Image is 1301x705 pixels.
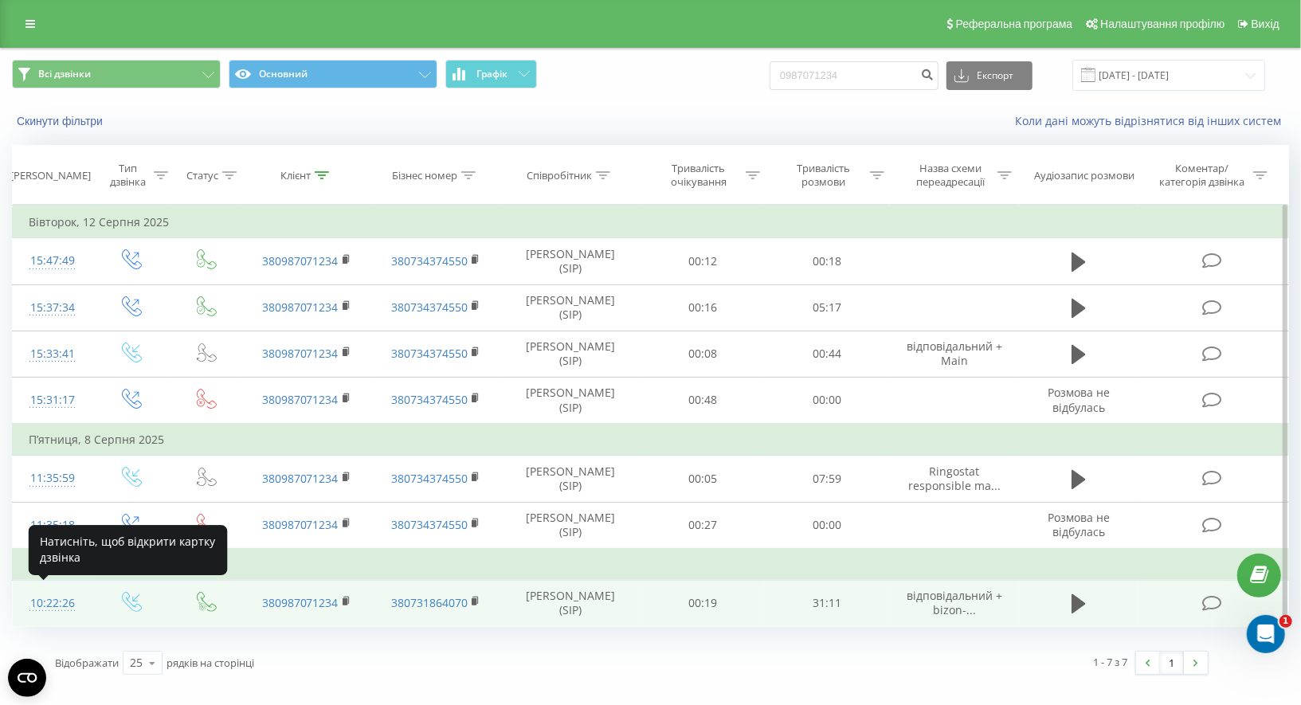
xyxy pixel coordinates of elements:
td: 07:59 [765,456,889,502]
input: Пошук за номером [770,61,939,90]
div: Тривалість очікування [656,162,742,189]
span: відповідальний + ﻿bizon-... [907,588,1002,617]
td: [PERSON_NAME] (SIP) [501,377,641,424]
td: 00:00 [765,377,889,424]
a: 380734374550 [391,471,468,486]
div: 15:31:17 [29,385,76,416]
a: 380987071234 [262,471,339,486]
div: Коментар/категорія дзвінка [1156,162,1249,189]
button: Всі дзвінки [12,60,221,88]
td: 00:00 [765,502,889,549]
td: [PERSON_NAME] (SIP) [501,456,641,502]
a: 380734374550 [391,300,468,315]
td: 00:18 [765,238,889,284]
td: 00:48 [641,377,765,424]
span: Реферальна програма [956,18,1073,30]
td: 00:19 [641,580,765,626]
td: 05:17 [765,284,889,331]
div: 25 [130,655,143,671]
div: Тип дзвінка [106,162,149,189]
span: Відображати [55,656,119,670]
td: 00:12 [641,238,765,284]
a: 380734374550 [391,253,468,268]
td: 00:16 [641,284,765,331]
div: Клієнт [280,169,311,182]
td: 00:08 [641,331,765,377]
div: 15:33:41 [29,339,76,370]
div: Назва схеми переадресації [908,162,993,189]
a: 380987071234 [262,253,339,268]
td: 00:27 [641,502,765,549]
span: Розмова не відбулась [1048,385,1110,414]
td: 00:05 [641,456,765,502]
button: Open CMP widget [8,659,46,697]
span: Всі дзвінки [38,68,91,80]
div: 11:35:18 [29,510,76,541]
span: Розмова не відбулась [1048,510,1110,539]
div: Статус [186,169,218,182]
a: 380734374550 [391,346,468,361]
div: Аудіозапис розмови [1034,169,1134,182]
td: [PERSON_NAME] (SIP) [501,331,641,377]
td: Вівторок, 12 Серпня 2025 [13,206,1289,238]
td: [PERSON_NAME] (SIP) [501,284,641,331]
span: Налаштування профілю [1100,18,1225,30]
td: 31:11 [765,580,889,626]
td: [PERSON_NAME] (SIP) [501,502,641,549]
a: 380987071234 [262,517,339,532]
td: [PERSON_NAME] (SIP) [501,580,641,626]
a: 380731864070 [391,595,468,610]
div: 11:35:59 [29,463,76,494]
div: 1 - 7 з 7 [1094,654,1128,670]
td: 00:44 [765,331,889,377]
td: відповідальний + Main [889,331,1019,377]
a: 380734374550 [391,392,468,407]
div: 10:22:26 [29,588,76,619]
div: 15:47:49 [29,245,76,276]
a: 380987071234 [262,300,339,315]
div: Тривалість розмови [781,162,866,189]
iframe: Intercom live chat [1247,615,1285,653]
a: 1 [1160,652,1184,674]
td: П’ятниця, 8 Серпня 2025 [13,424,1289,456]
div: [PERSON_NAME] [10,169,91,182]
span: Ringostat responsible ma... [908,464,1001,493]
button: Скинути фільтри [12,114,111,128]
div: Співробітник [527,169,592,182]
span: Вихід [1252,18,1279,30]
div: Натисніть, щоб відкрити картку дзвінка [29,525,228,575]
a: 380734374550 [391,517,468,532]
td: Четвер, 7 Серпня 2025 [13,549,1289,581]
a: 380987071234 [262,595,339,610]
a: 380987071234 [262,392,339,407]
td: [PERSON_NAME] (SIP) [501,238,641,284]
a: 380987071234 [262,346,339,361]
div: Бізнес номер [392,169,457,182]
span: 1 [1279,615,1292,628]
div: 15:37:34 [29,292,76,323]
span: рядків на сторінці [167,656,254,670]
button: Основний [229,60,437,88]
button: Експорт [946,61,1033,90]
span: Графік [476,69,507,80]
a: Коли дані можуть відрізнятися вiд інших систем [1015,113,1289,128]
button: Графік [445,60,537,88]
